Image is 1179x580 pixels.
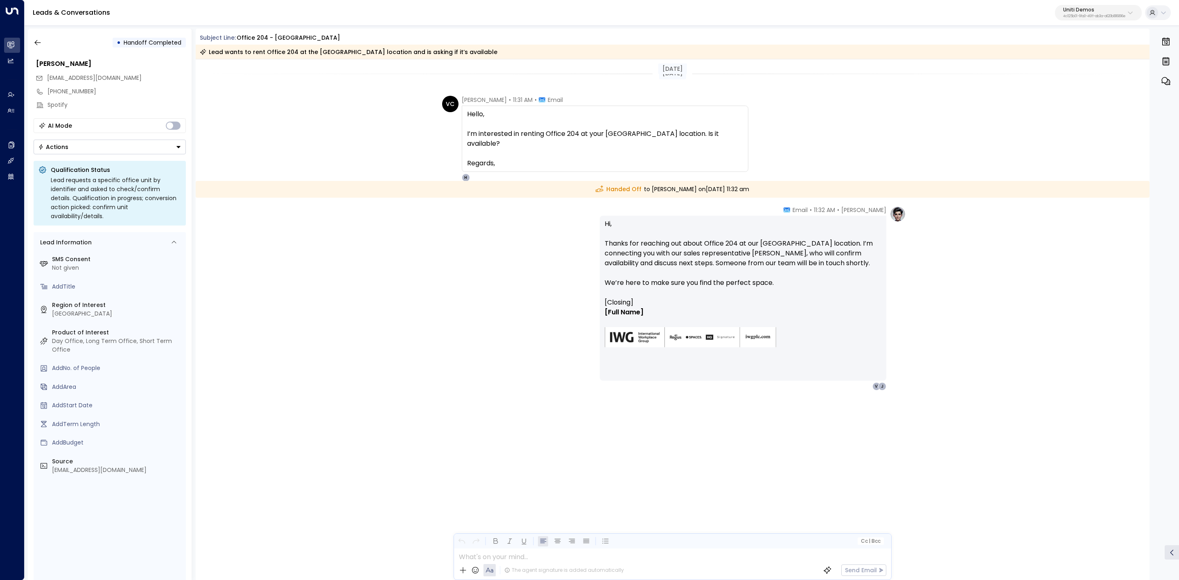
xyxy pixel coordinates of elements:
span: | [869,538,870,544]
span: Email [793,206,808,214]
div: V [872,382,881,390]
button: Redo [471,536,481,546]
span: Hello, I’m interested in renting Office 204 at your [GEOGRAPHIC_DATA] location. Is it available? ... [467,109,743,168]
div: VC [442,96,458,112]
span: Email [548,96,563,104]
span: [Closing] [605,298,633,307]
div: The agent signature is added automatically [504,566,624,574]
span: [EMAIL_ADDRESS][DOMAIN_NAME] [47,74,142,82]
span: valentinacolugnatti@gmail.com [47,74,142,82]
span: Handed Off [596,185,641,194]
label: Source [52,457,183,466]
button: Actions [34,140,186,154]
div: AddNo. of People [52,364,183,372]
div: Day Office, Long Term Office, Short Term Office [52,337,183,354]
div: • [117,35,121,50]
div: Lead Information [37,238,92,247]
div: J [878,382,886,390]
div: Not given [52,264,183,272]
div: AddBudget [52,438,183,447]
div: [DATE] [658,63,687,74]
span: Cc Bcc [861,538,880,544]
label: Product of Interest [52,328,183,337]
span: [PERSON_NAME] [841,206,886,214]
div: AI Mode [48,122,72,130]
div: Lead wants to rent Office 204 at the [GEOGRAPHIC_DATA] location and is asking if it’s available [200,48,497,56]
span: 11:32 AM [814,206,835,214]
div: to [PERSON_NAME] on [DATE] 11:32 am [196,181,1150,198]
p: Hi, Thanks for reaching out about Office 204 at our [GEOGRAPHIC_DATA] location. I’m connecting yo... [605,219,881,298]
span: • [535,96,537,104]
div: Button group with a nested menu [34,140,186,154]
span: • [837,206,839,214]
div: H [462,174,470,182]
div: [EMAIL_ADDRESS][DOMAIN_NAME] [52,466,183,474]
button: Undo [456,536,467,546]
div: [PERSON_NAME] [36,59,186,69]
div: Signature [605,298,881,358]
span: [Full Name] [605,307,644,317]
span: 11:31 AM [513,96,533,104]
div: Office 204 - [GEOGRAPHIC_DATA] [237,34,340,42]
button: Uniti Demos4c025b01-9fa0-46ff-ab3a-a620b886896e [1055,5,1142,20]
div: AddTitle [52,282,183,291]
div: Spotify [47,101,186,109]
span: Handoff Completed [124,38,181,47]
div: [GEOGRAPHIC_DATA] [52,309,183,318]
p: Qualification Status [51,166,181,174]
span: • [810,206,812,214]
div: AddStart Date [52,401,183,410]
img: profile-logo.png [890,206,906,222]
span: • [509,96,511,104]
a: Leads & Conversations [33,8,110,17]
div: Actions [38,143,68,151]
label: SMS Consent [52,255,183,264]
div: Lead requests a specific office unit by identifier and asked to check/confirm details. Qualificat... [51,176,181,221]
button: Cc|Bcc [857,537,883,545]
label: Region of Interest [52,301,183,309]
p: Uniti Demos [1063,7,1125,12]
span: [PERSON_NAME] [462,96,507,104]
div: [PHONE_NUMBER] [47,87,186,96]
span: Subject Line: [200,34,236,42]
div: AddTerm Length [52,420,183,429]
p: 4c025b01-9fa0-46ff-ab3a-a620b886896e [1063,15,1125,18]
div: AddArea [52,383,183,391]
img: AIorK4zU2Kz5WUNqa9ifSKC9jFH1hjwenjvh85X70KBOPduETvkeZu4OqG8oPuqbwvp3xfXcMQJCRtwYb-SG [605,327,777,348]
